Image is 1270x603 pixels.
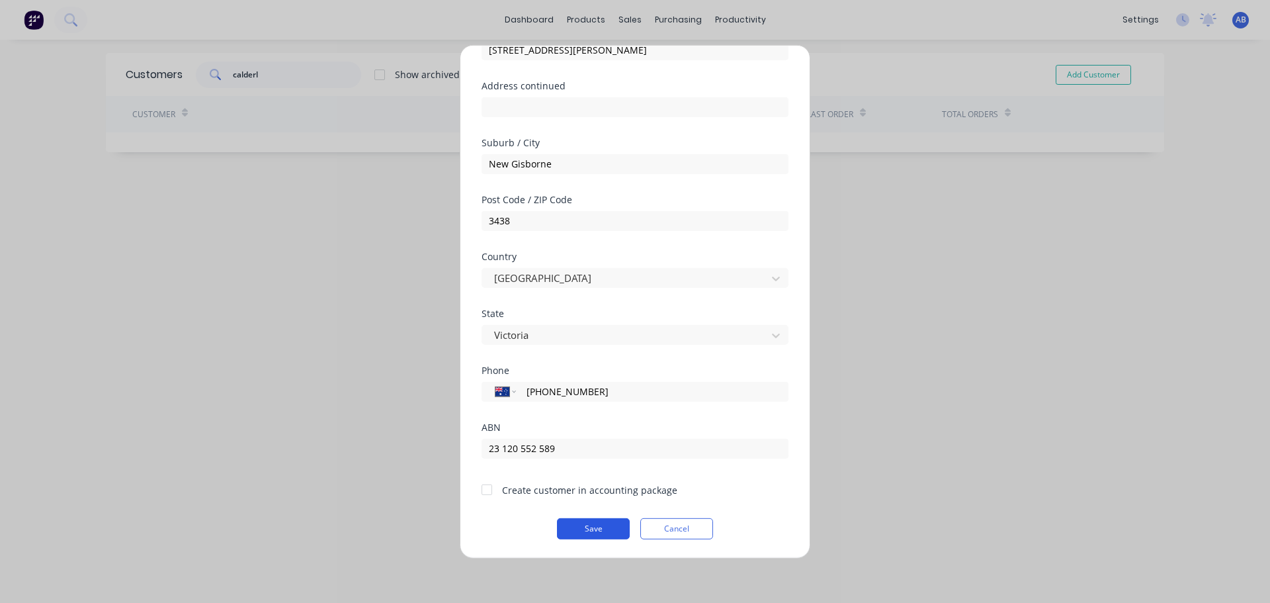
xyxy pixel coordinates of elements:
div: Address continued [482,81,788,90]
button: Save [557,518,630,539]
div: Post Code / ZIP Code [482,195,788,204]
div: Phone [482,365,788,375]
div: Country [482,252,788,261]
div: State [482,308,788,318]
div: ABN [482,422,788,432]
div: Create customer in accounting package [502,483,677,496]
button: Cancel [640,518,713,539]
div: Suburb / City [482,138,788,147]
